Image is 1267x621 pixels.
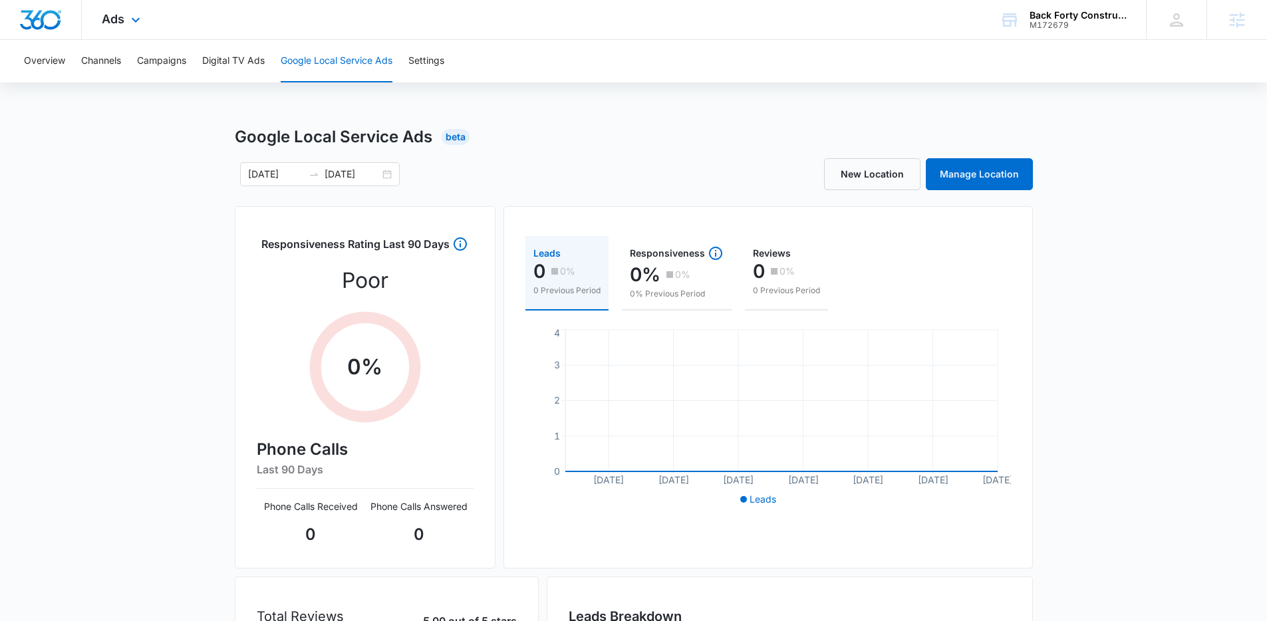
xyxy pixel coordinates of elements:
[408,40,444,82] button: Settings
[533,261,545,282] p: 0
[753,261,765,282] p: 0
[554,359,560,370] tspan: 3
[675,270,690,279] p: 0%
[257,461,474,477] h6: Last 90 Days
[102,12,124,26] span: Ads
[787,474,818,485] tspan: [DATE]
[365,499,474,513] p: Phone Calls Answered
[853,474,883,485] tspan: [DATE]
[750,493,776,505] span: Leads
[248,167,303,182] input: Start date
[1030,10,1127,21] div: account name
[533,249,601,258] div: Leads
[261,236,450,259] h3: Responsiveness Rating Last 90 Days
[235,125,432,149] h1: Google Local Service Ads
[554,430,560,441] tspan: 1
[281,40,392,82] button: Google Local Service Ads
[554,327,560,338] tspan: 4
[630,288,724,300] p: 0% Previous Period
[533,285,601,297] p: 0 Previous Period
[137,40,186,82] button: Campaigns
[309,169,319,180] span: swap-right
[257,523,365,547] p: 0
[24,40,65,82] button: Overview
[926,158,1033,190] a: Manage Location
[753,249,820,258] div: Reviews
[347,351,382,383] p: 0 %
[593,474,624,485] tspan: [DATE]
[560,267,575,276] p: 0%
[257,499,365,513] p: Phone Calls Received
[554,465,560,477] tspan: 0
[658,474,688,485] tspan: [DATE]
[442,129,470,145] div: Beta
[630,264,660,285] p: 0%
[753,285,820,297] p: 0 Previous Period
[257,437,474,461] h4: Phone Calls
[779,267,795,276] p: 0%
[982,474,1013,485] tspan: [DATE]
[309,169,319,180] span: to
[81,40,121,82] button: Channels
[325,167,380,182] input: End date
[342,265,388,297] p: Poor
[202,40,265,82] button: Digital TV Ads
[554,394,560,406] tspan: 2
[917,474,948,485] tspan: [DATE]
[365,523,474,547] p: 0
[630,245,724,261] div: Responsiveness
[723,474,754,485] tspan: [DATE]
[1030,21,1127,30] div: account id
[824,158,920,190] a: New Location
